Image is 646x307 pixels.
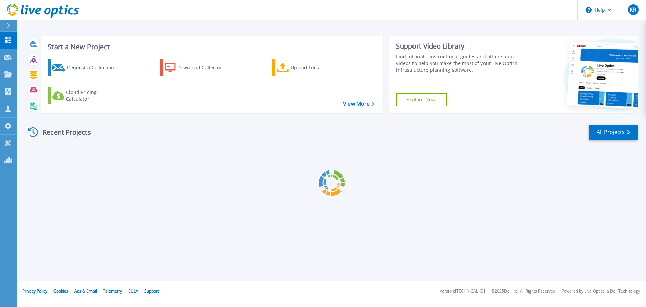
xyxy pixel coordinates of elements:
a: Privacy Policy [22,288,47,294]
a: Telemetry [103,288,122,294]
a: Explore Now! [396,93,447,106]
h3: Start a New Project [48,43,374,51]
a: Cookies [53,288,68,294]
a: Upload Files [272,59,347,76]
li: Version: [TECHNICAL_ID] [440,289,485,294]
li: © 2025 Dell Inc. All Rights Reserved [491,289,555,294]
a: View More [343,101,374,107]
div: Cloud Pricing Calculator [66,89,120,102]
a: Ads & Email [74,288,97,294]
a: Cloud Pricing Calculator [48,87,123,104]
div: Support Video Library [396,42,523,51]
a: EULA [128,288,138,294]
a: Support [144,288,159,294]
li: Powered by Live Optics, a Dell Technology [562,289,640,294]
div: Download Collector [177,61,231,74]
div: Recent Projects [26,124,100,141]
a: All Projects [589,125,638,140]
div: Find tutorials, instructional guides and other support videos to help you make the most of your L... [396,53,523,73]
div: Request a Collection [67,61,121,74]
div: Upload Files [291,61,345,74]
span: KR [630,7,636,12]
a: Download Collector [160,59,235,76]
a: Request a Collection [48,59,123,76]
